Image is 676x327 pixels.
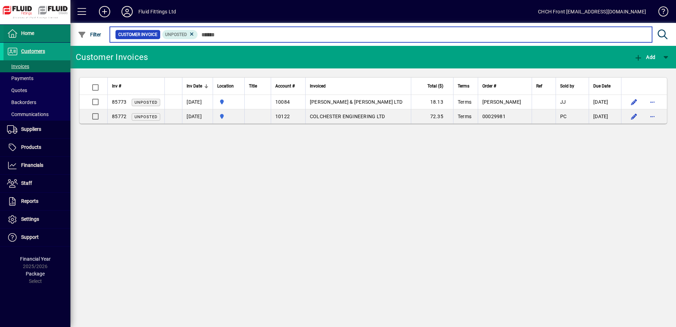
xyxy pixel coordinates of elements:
[310,82,326,90] span: Invoiced
[26,271,45,277] span: Package
[647,96,658,108] button: More options
[275,114,290,119] span: 10122
[76,28,103,41] button: Filter
[116,5,138,18] button: Profile
[21,198,38,204] span: Reports
[112,82,160,90] div: Inv #
[134,100,157,105] span: Unposted
[411,95,453,109] td: 18.13
[21,48,45,54] span: Customers
[275,82,301,90] div: Account #
[458,99,471,105] span: Terms
[21,162,43,168] span: Financials
[653,1,667,24] a: Knowledge Base
[21,126,41,132] span: Suppliers
[415,82,450,90] div: Total ($)
[589,95,621,109] td: [DATE]
[4,193,70,210] a: Reports
[7,111,49,117] span: Communications
[628,96,640,108] button: Edit
[7,63,29,69] span: Invoices
[112,114,126,119] span: 85772
[249,82,267,90] div: Title
[4,96,70,108] a: Backorders
[4,139,70,156] a: Products
[138,6,176,17] div: Fluid Fittings Ltd
[458,82,469,90] span: Terms
[118,31,157,38] span: Customer Invoice
[217,113,240,120] span: AUCKLAND
[165,32,187,37] span: Unposted
[482,99,521,105] span: [PERSON_NAME]
[482,114,506,119] span: 00029981
[21,216,39,222] span: Settings
[21,30,34,36] span: Home
[249,82,257,90] span: Title
[112,82,121,90] span: Inv #
[427,82,443,90] span: Total ($)
[538,6,646,17] div: CHCH Front [EMAIL_ADDRESS][DOMAIN_NAME]
[4,229,70,246] a: Support
[628,111,640,122] button: Edit
[4,175,70,192] a: Staff
[593,82,617,90] div: Due Date
[21,234,39,240] span: Support
[162,30,198,39] mat-chip: Customer Invoice Status: Unposted
[182,95,213,109] td: [DATE]
[593,82,611,90] span: Due Date
[112,99,126,105] span: 85773
[560,114,567,119] span: PC
[4,108,70,120] a: Communications
[76,52,148,63] div: Customer Invoices
[458,114,471,119] span: Terms
[134,115,157,119] span: Unposted
[78,32,101,37] span: Filter
[7,75,33,81] span: Payments
[7,87,27,93] span: Quotes
[275,99,290,105] span: 10084
[4,25,70,42] a: Home
[4,84,70,96] a: Quotes
[187,82,202,90] span: Inv Date
[482,82,496,90] span: Order #
[7,99,36,105] span: Backorders
[310,82,407,90] div: Invoiced
[560,99,566,105] span: JJ
[310,114,385,119] span: COLCHESTER ENGINEERING LTD
[4,60,70,72] a: Invoices
[21,180,32,186] span: Staff
[4,72,70,84] a: Payments
[217,98,240,106] span: AUCKLAND
[560,82,584,90] div: Sold by
[647,111,658,122] button: More options
[632,51,657,63] button: Add
[4,157,70,174] a: Financials
[182,109,213,123] td: [DATE]
[21,144,41,150] span: Products
[482,82,527,90] div: Order #
[536,82,551,90] div: Ref
[536,82,542,90] span: Ref
[217,82,240,90] div: Location
[589,109,621,123] td: [DATE]
[93,5,116,18] button: Add
[4,211,70,228] a: Settings
[20,256,51,262] span: Financial Year
[217,82,234,90] span: Location
[4,121,70,138] a: Suppliers
[560,82,574,90] span: Sold by
[187,82,208,90] div: Inv Date
[310,99,402,105] span: [PERSON_NAME] & [PERSON_NAME] LTD
[411,109,453,123] td: 72.35
[634,54,655,60] span: Add
[275,82,295,90] span: Account #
